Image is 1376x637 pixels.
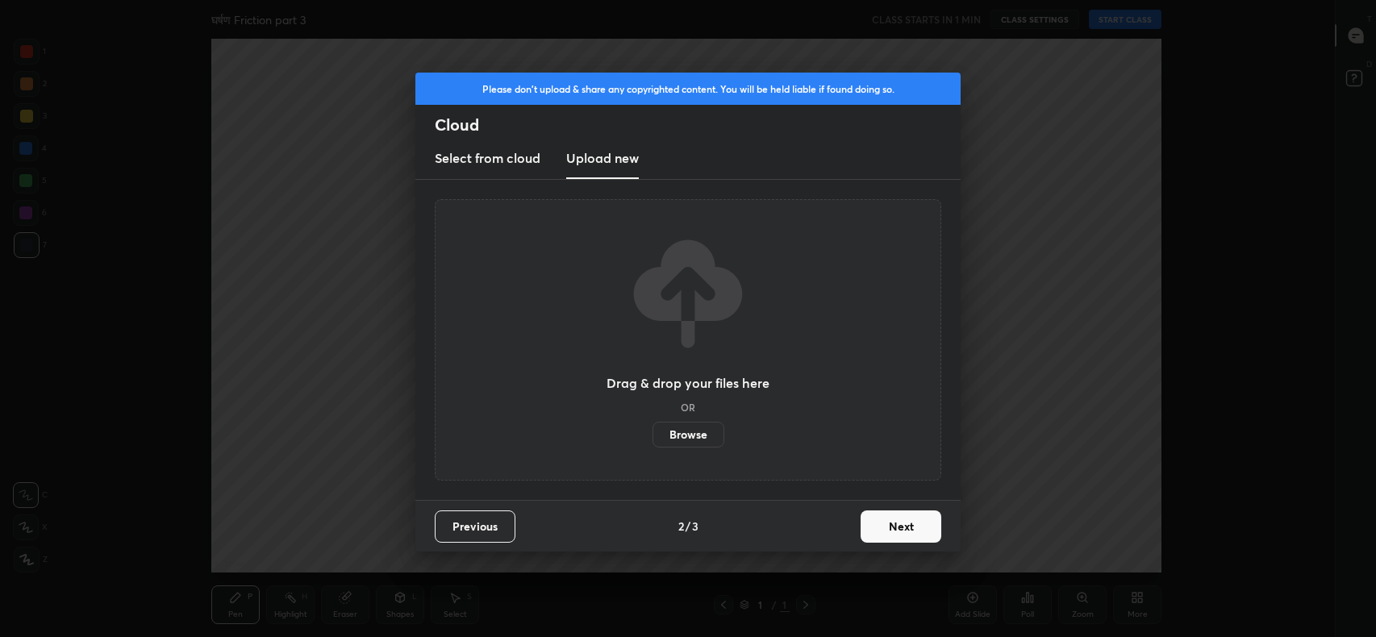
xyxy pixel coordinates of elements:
[861,510,941,543] button: Next
[415,73,961,105] div: Please don't upload & share any copyrighted content. You will be held liable if found doing so.
[692,518,698,535] h4: 3
[686,518,690,535] h4: /
[435,148,540,168] h3: Select from cloud
[435,510,515,543] button: Previous
[678,518,684,535] h4: 2
[566,148,639,168] h3: Upload new
[681,402,695,412] h5: OR
[607,377,769,389] h3: Drag & drop your files here
[435,114,961,135] h2: Cloud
